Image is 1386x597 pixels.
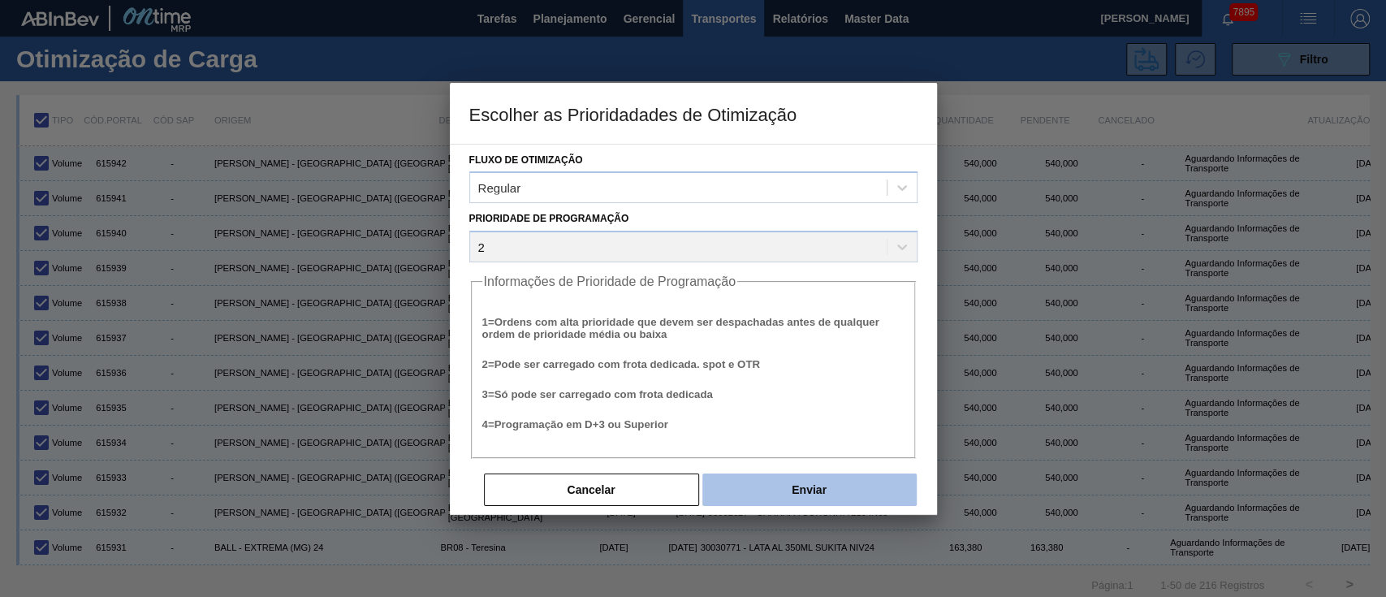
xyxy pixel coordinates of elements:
button: Cancelar [484,474,699,506]
button: Enviar [702,474,917,506]
h5: 1 = Ordens com alta prioridade que devem ser despachadas antes de qualquer ordem de prioridade mé... [482,316,905,340]
h5: 4 = Programação em D+3 ou Superior [482,418,905,430]
legend: Informações de Prioridade de Programação [482,275,737,289]
h5: 2 = Pode ser carregado com frota dedicada. spot e OTR [482,358,905,370]
div: Regular [478,181,521,195]
label: Prioridade de Programação [469,213,629,224]
h3: Escolher as Prioridadades de Otimização [450,83,937,145]
h5: 3 = Só pode ser carregado com frota dedicada [482,388,905,400]
label: Fluxo de Otimização [469,154,583,166]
